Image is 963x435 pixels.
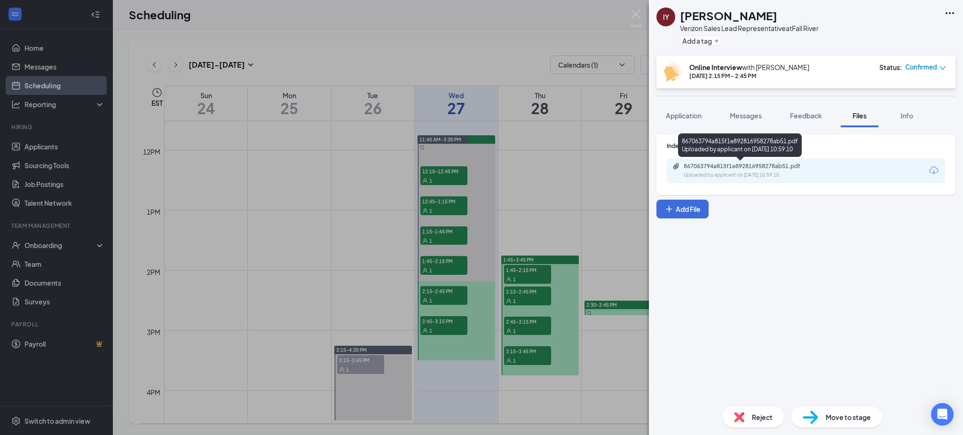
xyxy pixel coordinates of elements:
[879,62,902,72] div: Status :
[684,163,815,170] div: 867063794a815f1e892816958278ab51.pdf
[826,412,871,422] span: Move to stage
[931,403,954,426] div: Open Intercom Messenger
[680,8,777,23] h1: [PERSON_NAME]
[684,171,825,179] div: Uploaded by applicant on [DATE] 10:59:10
[752,412,773,422] span: Reject
[905,62,937,72] span: Confirmed
[656,200,709,218] button: Add FilePlus
[790,111,822,120] span: Feedback
[900,111,913,120] span: Info
[680,36,722,46] button: PlusAdd a tag
[939,65,946,71] span: down
[664,204,674,214] svg: Plus
[672,163,680,170] svg: Paperclip
[666,111,702,120] span: Application
[689,63,742,71] b: Online Interview
[689,72,809,80] div: [DATE] 2:15 PM - 2:45 PM
[678,133,802,157] div: 867063794a815f1e892816958278ab51.pdf Uploaded by applicant on [DATE] 10:59:10
[714,38,719,44] svg: Plus
[672,163,825,179] a: Paperclip867063794a815f1e892816958278ab51.pdfUploaded by applicant on [DATE] 10:59:10
[689,62,809,72] div: with [PERSON_NAME]
[944,8,955,19] svg: Ellipses
[852,111,867,120] span: Files
[730,111,762,120] span: Messages
[680,23,819,33] div: Verizon Sales Lead Representative at Fall River
[928,165,939,176] svg: Download
[663,12,669,22] div: IY
[667,142,945,150] div: Indeed Resume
